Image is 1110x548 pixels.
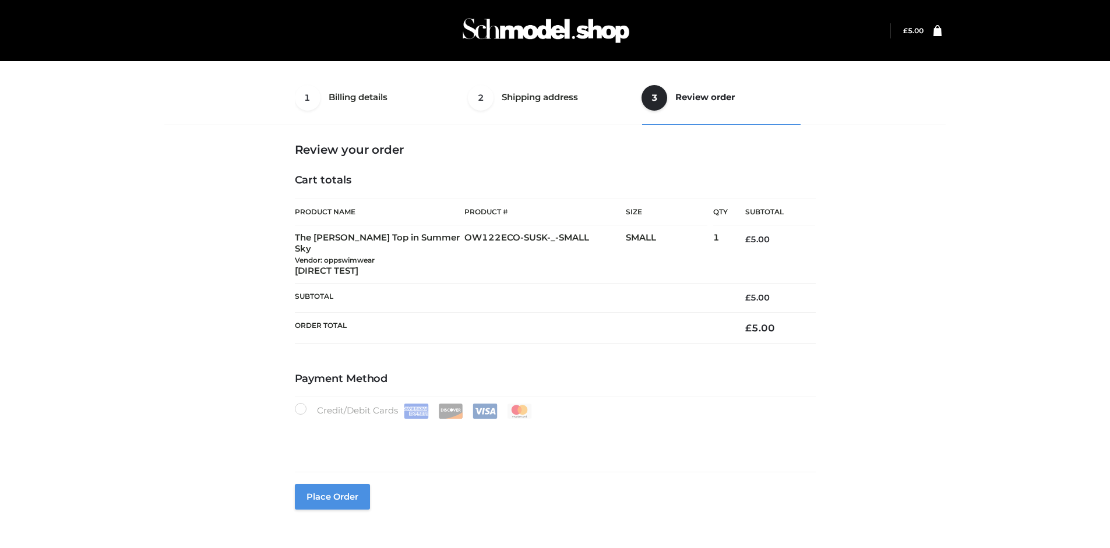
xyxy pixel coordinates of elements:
bdi: 5.00 [903,26,924,35]
th: Subtotal [295,284,728,312]
bdi: 5.00 [745,322,775,334]
th: Size [626,199,707,225]
th: Product # [464,199,626,225]
bdi: 5.00 [745,234,770,245]
span: £ [903,26,908,35]
td: The [PERSON_NAME] Top in Summer Sky [DIRECT TEST] [295,225,465,284]
img: Schmodel Admin 964 [459,8,633,54]
a: £5.00 [903,26,924,35]
span: £ [745,322,752,334]
th: Order Total [295,312,728,343]
span: £ [745,292,750,303]
button: Place order [295,484,370,510]
h4: Payment Method [295,373,816,386]
h3: Review your order [295,143,816,157]
th: Product Name [295,199,465,225]
td: 1 [713,225,728,284]
span: £ [745,234,750,245]
iframe: Secure payment input frame [293,416,813,459]
label: Credit/Debit Cards [295,403,533,419]
img: Amex [404,404,429,419]
th: Subtotal [728,199,815,225]
td: SMALL [626,225,713,284]
small: Vendor: oppswimwear [295,256,375,264]
td: OW122ECO-SUSK-_-SMALL [464,225,626,284]
th: Qty [713,199,728,225]
bdi: 5.00 [745,292,770,303]
img: Visa [473,404,498,419]
img: Mastercard [507,404,532,419]
h4: Cart totals [295,174,816,187]
img: Discover [438,404,463,419]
